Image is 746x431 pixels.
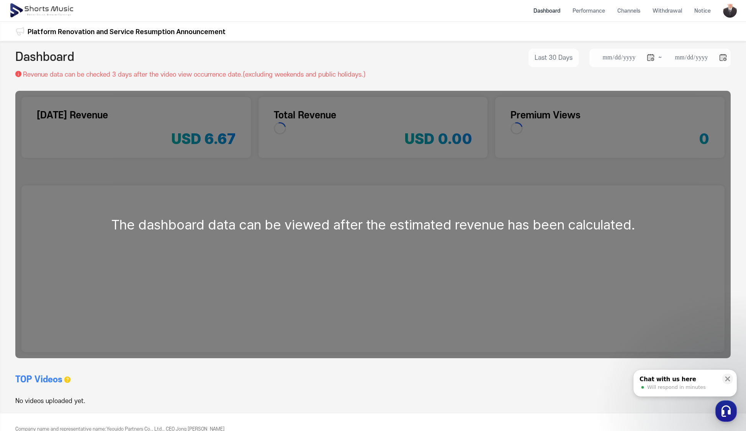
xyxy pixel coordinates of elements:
[15,374,62,386] h3: TOP Videos
[688,1,717,21] a: Notice
[528,49,579,67] button: Last 30 Days
[28,26,226,37] a: Platform Renovation and Service Resumption Announcement
[15,49,74,67] h2: Dashboard
[589,49,731,67] li: ~
[15,397,373,406] div: No videos uploaded yet.
[611,1,646,21] a: Channels
[15,71,21,77] img: 설명 아이콘
[23,70,366,79] p: Revenue data can be checked 3 days after the video view occurrence date.(excluding weekends and p...
[566,1,611,21] a: Performance
[15,91,731,358] div: The dashboard data can be viewed after the estimated revenue has been calculated.
[723,4,737,18] img: 사용자 이미지
[646,1,688,21] a: Withdrawal
[527,1,566,21] a: Dashboard
[15,27,25,36] img: 알림 아이콘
